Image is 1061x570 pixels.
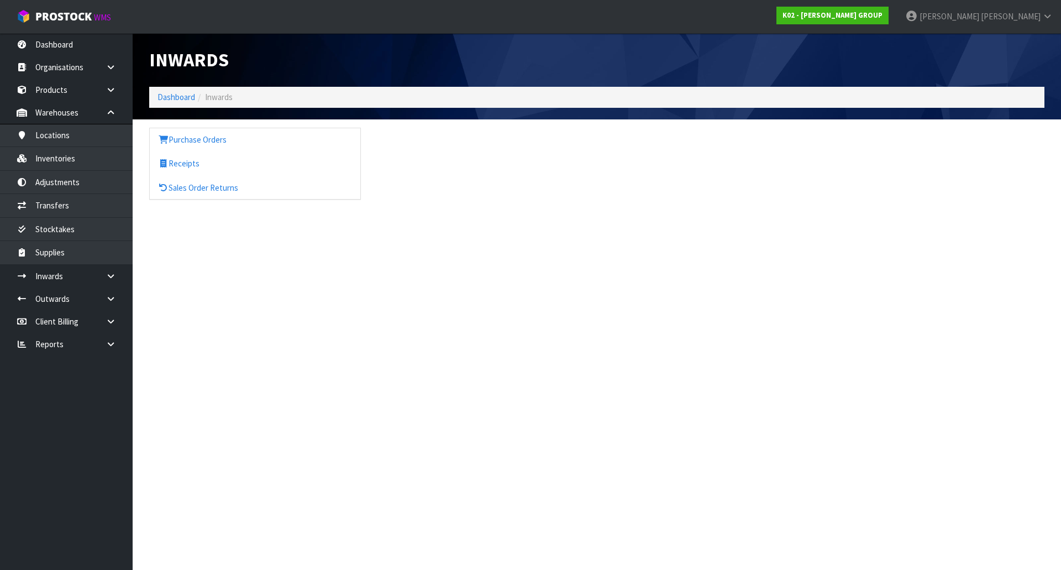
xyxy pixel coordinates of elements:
span: [PERSON_NAME] [920,11,979,22]
span: ProStock [35,9,92,24]
span: Inwards [149,48,229,71]
a: Purchase Orders [150,128,360,151]
span: Inwards [205,92,233,102]
a: Dashboard [157,92,195,102]
span: [PERSON_NAME] [981,11,1041,22]
a: Receipts [150,152,360,175]
a: Sales Order Returns [150,176,360,199]
a: K02 - [PERSON_NAME] GROUP [776,7,889,24]
small: WMS [94,12,111,23]
img: cube-alt.png [17,9,30,23]
strong: K02 - [PERSON_NAME] GROUP [782,11,883,20]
